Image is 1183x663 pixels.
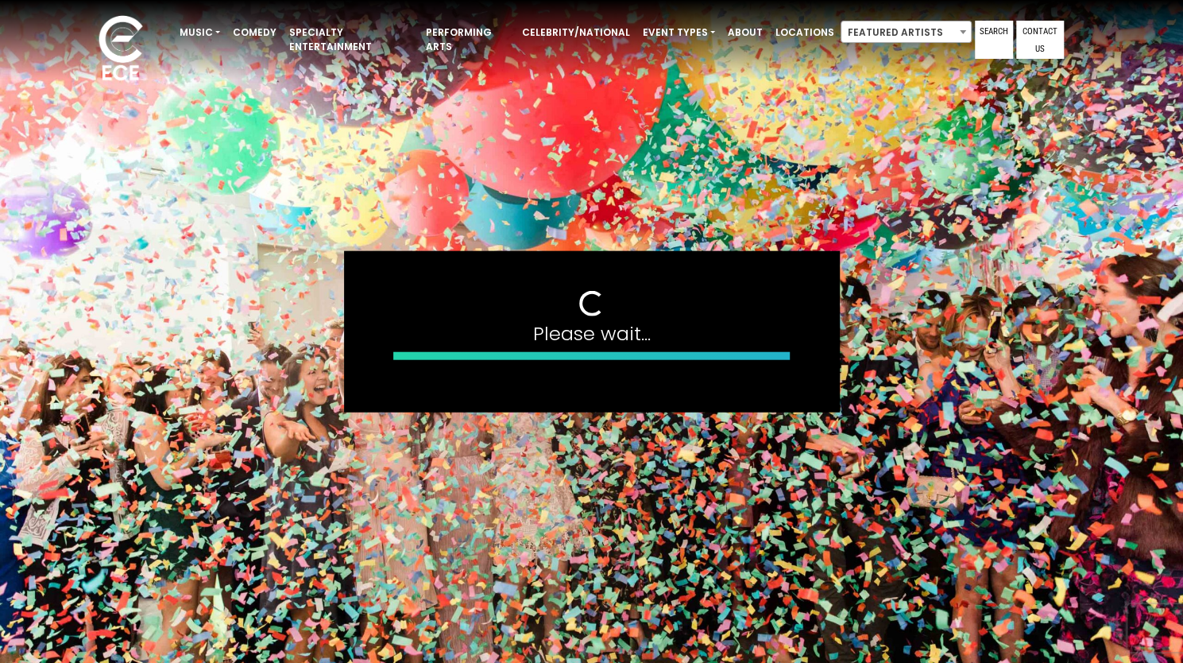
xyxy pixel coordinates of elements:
a: About [721,19,769,46]
a: Locations [769,19,841,46]
a: Specialty Entertainment [283,19,419,60]
img: ece_new_logo_whitev2-1.png [81,11,160,88]
a: Performing Arts [419,19,516,60]
h4: Please wait... [393,323,791,346]
a: Contact Us [1016,21,1064,59]
span: Featured Artists [841,21,972,43]
a: Search [975,21,1013,59]
a: Comedy [226,19,283,46]
span: Featured Artists [841,21,971,44]
a: Event Types [636,19,721,46]
a: Music [173,19,226,46]
a: Celebrity/National [516,19,636,46]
